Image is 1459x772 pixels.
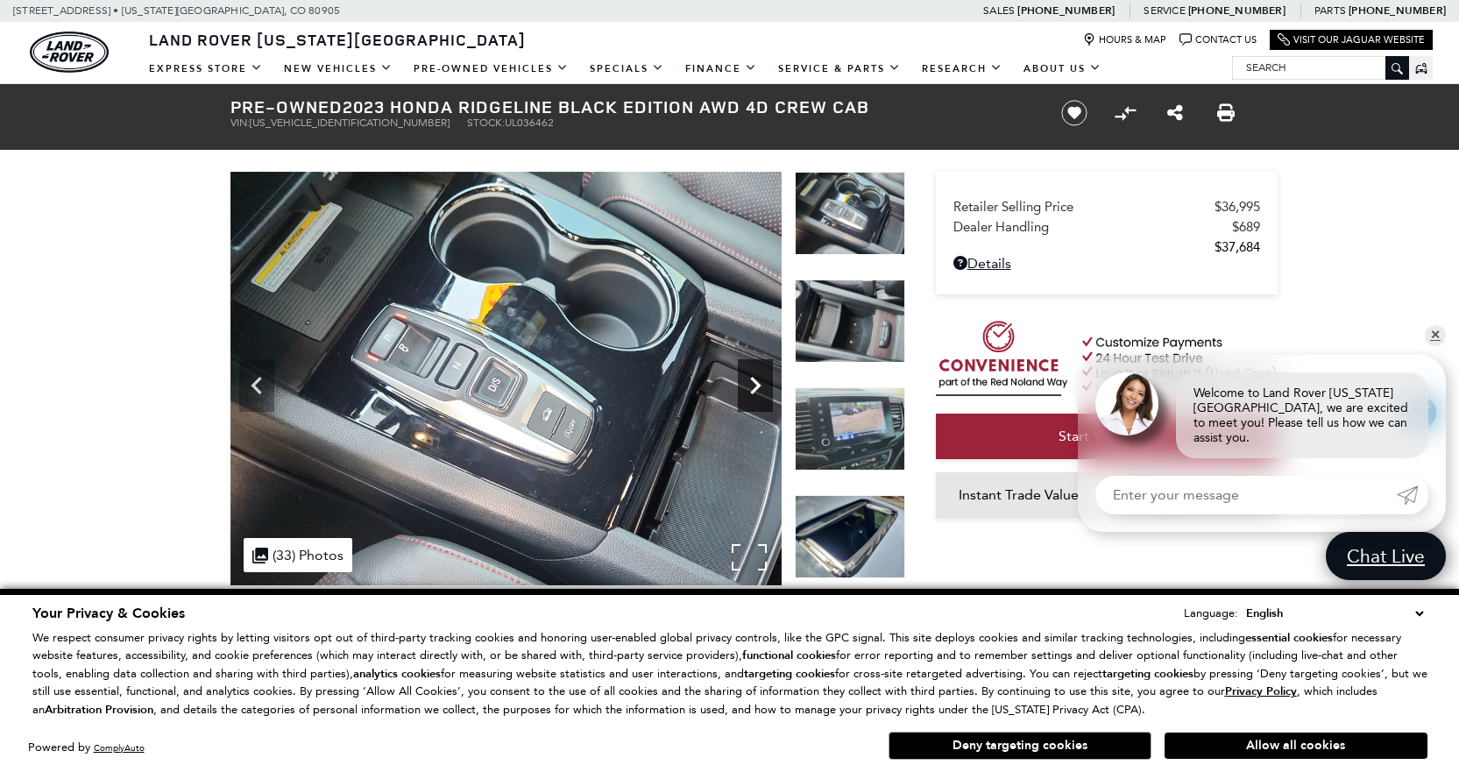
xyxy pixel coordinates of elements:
div: Next [738,359,773,412]
a: Print this Pre-Owned 2023 Honda Ridgeline Black Edition AWD 4D Crew Cab [1217,103,1235,124]
strong: analytics cookies [353,666,441,682]
div: Previous [239,359,274,412]
strong: targeting cookies [1102,666,1193,682]
strong: Arbitration Provision [45,702,153,718]
a: [PHONE_NUMBER] [1017,4,1115,18]
nav: Main Navigation [138,53,1112,84]
span: Dealer Handling [953,219,1232,235]
a: Dealer Handling $689 [953,219,1260,235]
img: Used 2023 Pacific Pewter Metallic Honda Black Edition image 23 [230,172,782,585]
span: Start Your Deal [1059,428,1154,444]
a: $37,684 [953,239,1260,255]
span: Sales [983,4,1015,17]
a: Retailer Selling Price $36,995 [953,199,1260,215]
strong: Pre-Owned [230,95,343,118]
a: [STREET_ADDRESS] • [US_STATE][GEOGRAPHIC_DATA], CO 80905 [13,4,340,17]
span: Chat Live [1338,544,1434,568]
img: Used 2023 Pacific Pewter Metallic Honda Black Edition image 25 [795,387,905,471]
a: Service & Parts [768,53,911,84]
span: Retailer Selling Price [953,199,1215,215]
div: (33) Photos [244,538,352,572]
u: Privacy Policy [1225,683,1297,699]
span: Instant Trade Value [959,486,1079,503]
a: land-rover [30,32,109,73]
span: $689 [1232,219,1260,235]
a: Details [953,255,1260,272]
p: We respect consumer privacy rights by letting visitors opt out of third-party tracking cookies an... [32,629,1427,719]
a: Research [911,53,1013,84]
a: New Vehicles [273,53,403,84]
button: Deny targeting cookies [889,732,1151,760]
a: Start Your Deal [936,414,1278,459]
span: VIN: [230,117,250,129]
a: Visit Our Jaguar Website [1278,33,1425,46]
strong: functional cookies [742,648,836,663]
strong: essential cookies [1245,630,1333,646]
span: Land Rover [US_STATE][GEOGRAPHIC_DATA] [149,29,526,50]
a: [PHONE_NUMBER] [1349,4,1446,18]
button: Compare Vehicle [1112,100,1138,126]
span: Service [1144,4,1185,17]
input: Enter your message [1095,476,1397,514]
button: Allow all cookies [1165,733,1427,759]
div: Welcome to Land Rover [US_STATE][GEOGRAPHIC_DATA], we are excited to meet you! Please tell us how... [1176,372,1428,458]
a: Hours & Map [1083,33,1166,46]
a: Pre-Owned Vehicles [403,53,579,84]
a: Land Rover [US_STATE][GEOGRAPHIC_DATA] [138,29,536,50]
img: Land Rover [30,32,109,73]
span: Parts [1314,4,1346,17]
h1: 2023 Honda Ridgeline Black Edition AWD 4D Crew Cab [230,97,1032,117]
a: EXPRESS STORE [138,53,273,84]
img: Used 2023 Pacific Pewter Metallic Honda Black Edition image 26 [795,495,905,578]
span: Your Privacy & Cookies [32,604,185,623]
a: ComplyAuto [94,742,145,754]
a: Specials [579,53,675,84]
a: Share this Pre-Owned 2023 Honda Ridgeline Black Edition AWD 4D Crew Cab [1167,103,1183,124]
div: Powered by [28,742,145,754]
input: Search [1233,57,1408,78]
a: Chat Live [1326,532,1446,580]
a: Finance [675,53,768,84]
a: About Us [1013,53,1112,84]
span: $36,995 [1215,199,1260,215]
div: Language: [1184,607,1238,619]
img: Used 2023 Pacific Pewter Metallic Honda Black Edition image 24 [795,280,905,363]
img: Used 2023 Pacific Pewter Metallic Honda Black Edition image 23 [795,172,905,255]
a: [PHONE_NUMBER] [1188,4,1285,18]
select: Language Select [1242,604,1427,623]
span: $37,684 [1215,239,1260,255]
strong: targeting cookies [744,666,835,682]
button: Save vehicle [1055,99,1094,127]
a: Instant Trade Value [936,472,1102,518]
a: Contact Us [1179,33,1257,46]
span: [US_VEHICLE_IDENTIFICATION_NUMBER] [250,117,450,129]
span: Stock: [467,117,505,129]
img: Agent profile photo [1095,372,1158,436]
span: UL036462 [505,117,554,129]
a: Submit [1397,476,1428,514]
